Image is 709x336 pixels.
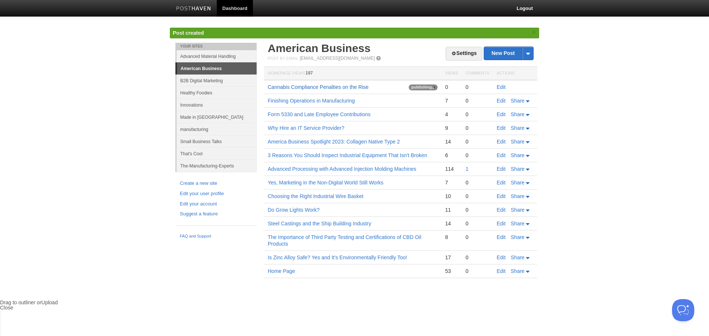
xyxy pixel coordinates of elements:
[180,190,252,198] a: Edit your user profile
[511,152,524,158] span: Share
[497,98,506,104] a: Edit
[497,125,506,131] a: Edit
[466,234,489,240] div: 0
[445,125,458,131] div: 9
[432,86,435,89] img: loading-tiny-gray.gif
[466,111,489,118] div: 0
[177,135,257,148] a: Small Business Talks
[268,139,400,145] a: America Business Spotlight 2023: Collagen Native Type 2
[445,97,458,104] div: 7
[511,268,524,274] span: Share
[466,166,469,172] a: 1
[445,152,458,159] div: 6
[493,67,537,80] th: Actions
[175,43,257,50] li: Your Sites
[445,111,458,118] div: 4
[497,193,506,199] a: Edit
[177,111,257,123] a: Made in [GEOGRAPHIC_DATA]
[511,166,524,172] span: Share
[466,268,489,274] div: 0
[268,42,370,54] a: American Business
[497,111,506,117] a: Edit
[466,125,489,131] div: 0
[305,70,313,76] span: 197
[462,67,493,80] th: Comments
[497,221,506,226] a: Edit
[264,67,441,80] th: Homepage Views
[511,207,524,213] span: Share
[466,220,489,227] div: 0
[268,111,371,117] a: Form 5330 and Late Employee Contributions
[466,152,489,159] div: 0
[177,87,257,99] a: Healthy Foodies
[445,138,458,145] div: 14
[173,30,204,36] span: Post created
[445,84,458,90] div: 0
[177,63,257,75] a: American Business
[177,160,257,172] a: The-Manufacturing-Experts
[268,84,369,90] a: Cannabis Compliance Penalties on the Rise
[497,254,506,260] a: Edit
[466,254,489,261] div: 0
[497,207,506,213] a: Edit
[511,193,524,199] span: Share
[180,180,252,187] a: Create a new site
[177,50,257,62] a: Advanced Material Handling
[268,166,416,172] a: Advanced Processing with Advanced Injection Molding Machines
[180,210,252,218] a: Suggest a feature
[268,234,421,247] a: The Importance of Third Party Testing and Certifications of CBD Oil Products
[268,268,295,274] a: Home Page
[268,56,298,60] span: Post by Email
[268,152,427,158] a: 3 Reasons You Should Inspect Industrial Equipment That Isn’t Broken
[177,148,257,160] a: That's Cool
[497,166,506,172] a: Edit
[180,233,252,240] a: FAQ and Support
[466,84,489,90] div: 0
[268,207,320,213] a: Do Grow Lights Work?
[268,98,355,104] a: Finishing Operations in Manufacturing
[41,299,58,305] span: Upload
[497,84,506,90] a: Edit
[177,123,257,135] a: manufacturing
[511,98,524,104] span: Share
[511,125,524,131] span: Share
[180,200,252,208] a: Edit your account
[466,207,489,213] div: 0
[268,193,363,199] a: Choosing the Right Industrial Wire Basket
[511,180,524,186] span: Share
[268,254,407,260] a: Is Zinc Alloy Safe? Yes and It's Environmentally Friendly Too!
[445,193,458,200] div: 10
[177,99,257,111] a: Innovations
[511,221,524,226] span: Share
[531,28,537,37] a: ×
[176,6,211,12] img: Posthaven-bar
[511,234,524,240] span: Share
[672,299,694,321] iframe: Help Scout Beacon - Open
[300,56,375,61] a: [EMAIL_ADDRESS][DOMAIN_NAME]
[497,180,506,186] a: Edit
[497,268,506,274] a: Edit
[445,234,458,240] div: 8
[441,67,462,80] th: Views
[445,166,458,172] div: 114
[466,97,489,104] div: 0
[466,193,489,200] div: 0
[268,221,371,226] a: Steel Castings and the Ship Building Industry
[511,254,524,260] span: Share
[445,254,458,261] div: 17
[445,220,458,227] div: 14
[511,139,524,145] span: Share
[445,179,458,186] div: 7
[511,111,524,117] span: Share
[268,180,383,186] a: Yes, Marketing in the Non-Digital World Still Works
[497,234,506,240] a: Edit
[177,75,257,87] a: B2B Digital Marketing
[484,47,533,60] a: New Post
[497,139,506,145] a: Edit
[445,268,458,274] div: 53
[446,47,482,60] a: Settings
[409,84,438,90] span: publishing
[268,125,344,131] a: Why Hire an IT Service Provider?
[497,152,506,158] a: Edit
[466,179,489,186] div: 0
